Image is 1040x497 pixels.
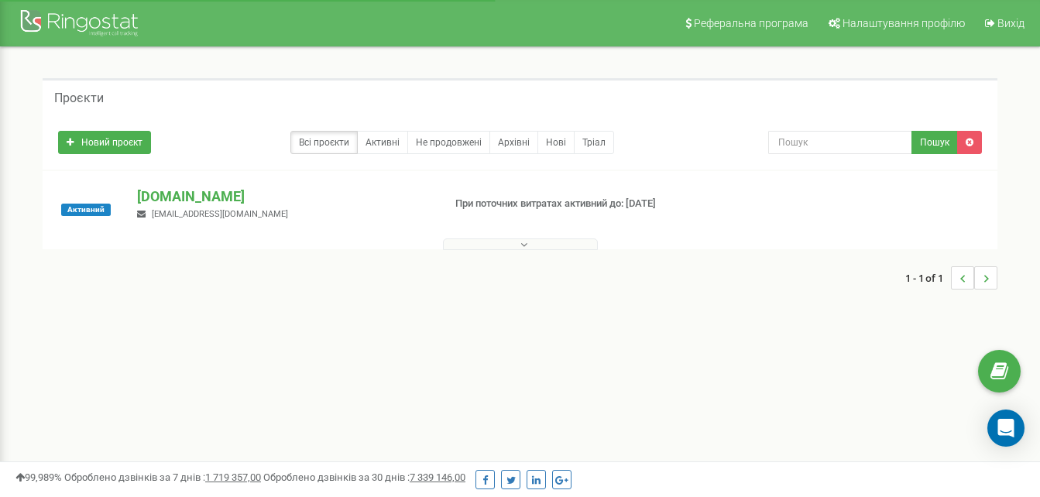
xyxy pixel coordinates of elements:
div: Open Intercom Messenger [987,410,1025,447]
p: [DOMAIN_NAME] [137,187,430,207]
input: Пошук [768,131,912,154]
a: Архівні [489,131,538,154]
a: Новий проєкт [58,131,151,154]
span: Реферальна програма [694,17,808,29]
a: Всі проєкти [290,131,358,154]
u: 1 719 357,00 [205,471,261,483]
a: Не продовжені [407,131,490,154]
a: Тріал [574,131,614,154]
a: Нові [537,131,575,154]
u: 7 339 146,00 [410,471,465,483]
nav: ... [905,251,997,305]
span: Налаштування профілю [843,17,965,29]
span: Оброблено дзвінків за 30 днів : [263,471,465,483]
p: При поточних витратах активний до: [DATE] [455,197,669,211]
span: Вихід [997,17,1025,29]
a: Активні [357,131,408,154]
h5: Проєкти [54,91,104,105]
span: 99,989% [15,471,62,483]
span: [EMAIL_ADDRESS][DOMAIN_NAME] [152,209,288,219]
span: Активний [61,204,111,216]
span: Оброблено дзвінків за 7 днів : [64,471,261,483]
button: Пошук [911,131,958,154]
span: 1 - 1 of 1 [905,266,951,290]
